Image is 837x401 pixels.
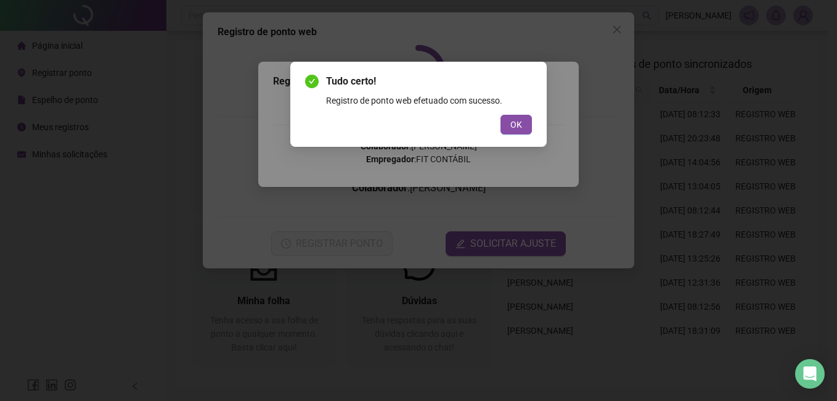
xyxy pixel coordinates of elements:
[500,115,532,134] button: OK
[326,74,532,89] span: Tudo certo!
[305,75,319,88] span: check-circle
[326,94,532,107] div: Registro de ponto web efetuado com sucesso.
[510,118,522,131] span: OK
[795,359,825,389] div: Open Intercom Messenger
